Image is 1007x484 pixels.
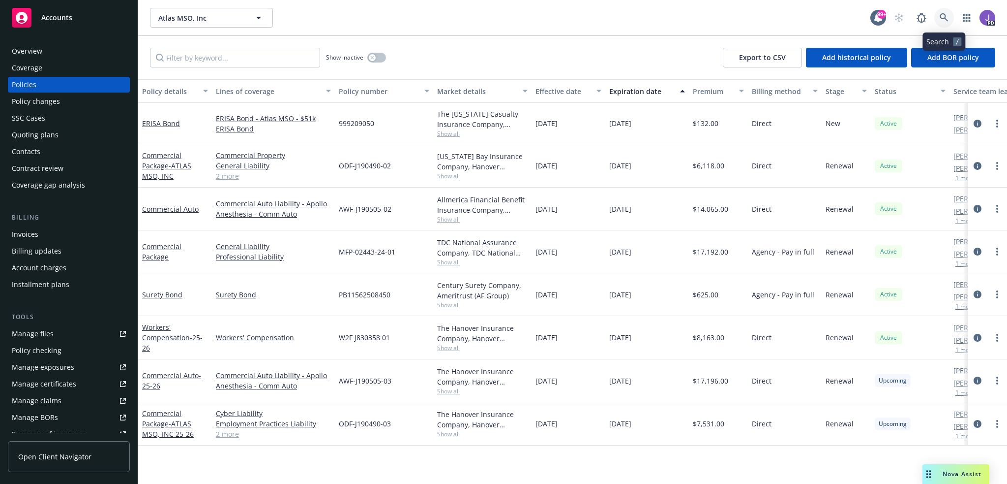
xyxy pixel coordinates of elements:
[955,347,975,353] button: 1 more
[972,418,983,430] a: circleInformation
[752,86,807,97] div: Billing method
[150,8,273,28] button: Atlas MSO, Inc
[216,429,331,439] a: 2 more
[142,409,194,439] a: Commercial Package
[826,204,854,214] span: Renewal
[437,409,528,430] div: The Hanover Insurance Company, Hanover Insurance Group
[8,359,130,375] a: Manage exposures
[535,376,558,386] span: [DATE]
[339,332,390,343] span: W2F J830358 01
[8,127,130,143] a: Quoting plans
[12,226,38,242] div: Invoices
[752,332,771,343] span: Direct
[437,258,528,266] span: Show all
[955,218,975,224] button: 1 more
[12,410,58,425] div: Manage BORs
[12,144,40,160] div: Contacts
[8,60,130,76] a: Coverage
[8,226,130,242] a: Invoices
[12,277,69,292] div: Installment plans
[437,129,528,138] span: Show all
[609,376,631,386] span: [DATE]
[955,433,975,439] button: 1 more
[955,261,975,267] button: 1 more
[8,161,130,176] a: Contract review
[879,161,898,170] span: Active
[752,247,814,257] span: Agency - Pay in full
[752,290,814,300] span: Agency - Pay in full
[216,171,331,181] a: 2 more
[609,247,631,257] span: [DATE]
[339,86,418,97] div: Policy number
[535,161,558,171] span: [DATE]
[752,161,771,171] span: Direct
[826,118,840,129] span: New
[433,79,532,103] button: Market details
[8,4,130,32] a: Accounts
[991,289,1003,300] a: more
[605,79,689,103] button: Expiration date
[437,151,528,172] div: [US_STATE] Bay Insurance Company, Hanover Insurance Group
[335,79,433,103] button: Policy number
[142,323,203,353] a: Workers' Compensation
[216,290,331,300] a: Surety Bond
[822,79,871,103] button: Stage
[609,290,631,300] span: [DATE]
[922,464,989,484] button: Nova Assist
[955,390,975,396] button: 1 more
[693,204,728,214] span: $14,065.00
[8,326,130,342] a: Manage files
[806,48,907,67] button: Add historical policy
[12,127,59,143] div: Quoting plans
[8,343,130,358] a: Policy checking
[689,79,748,103] button: Premium
[12,359,74,375] div: Manage exposures
[693,118,718,129] span: $132.00
[991,418,1003,430] a: more
[535,86,591,97] div: Effective date
[142,371,201,390] span: - 25-26
[216,370,331,391] a: Commercial Auto Liability - Apollo Anesthesia - Comm Auto
[8,77,130,93] a: Policies
[889,8,909,28] a: Start snowing
[339,204,391,214] span: AWF-J190505-02
[216,150,331,161] a: Commercial Property
[972,332,983,344] a: circleInformation
[437,301,528,309] span: Show all
[142,204,199,214] a: Commercial Auto
[12,376,76,392] div: Manage certificates
[339,419,391,429] span: ODF-J190490-03
[535,419,558,429] span: [DATE]
[339,247,395,257] span: MFP-02443-24-01
[991,160,1003,172] a: more
[12,177,85,193] div: Coverage gap analysis
[12,326,54,342] div: Manage files
[8,144,130,160] a: Contacts
[12,43,42,59] div: Overview
[437,215,528,224] span: Show all
[879,419,907,428] span: Upcoming
[339,118,374,129] span: 999209050
[972,289,983,300] a: circleInformation
[326,53,363,62] span: Show inactive
[216,86,320,97] div: Lines of coverage
[752,118,771,129] span: Direct
[437,387,528,395] span: Show all
[748,79,822,103] button: Billing method
[437,344,528,352] span: Show all
[922,464,935,484] div: Drag to move
[943,470,981,478] span: Nova Assist
[879,290,898,299] span: Active
[142,86,197,97] div: Policy details
[216,161,331,171] a: General Liability
[12,110,45,126] div: SSC Cases
[955,175,975,181] button: 1 more
[8,260,130,276] a: Account charges
[142,371,201,390] a: Commercial Auto
[879,333,898,342] span: Active
[752,419,771,429] span: Direct
[437,280,528,301] div: Century Surety Company, Ameritrust (AF Group)
[826,247,854,257] span: Renewal
[826,290,854,300] span: Renewal
[879,204,898,213] span: Active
